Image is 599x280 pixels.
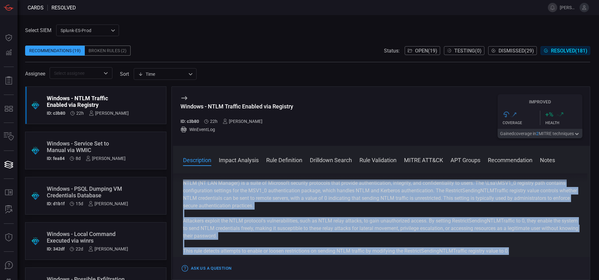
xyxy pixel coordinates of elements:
div: Windows - PSQL Dumping VM Credentials Database [47,185,128,199]
span: Open ( 19 ) [415,48,437,54]
div: [PERSON_NAME] [86,156,126,161]
button: Detections [1,45,16,60]
p: Splunk-ES-Prod [61,27,109,34]
label: sort [120,71,129,77]
h5: Improved [498,99,582,104]
h3: + % [545,111,553,118]
span: Testing ( 0 ) [454,48,482,54]
p: Attackers exploit the NTLM protocol's vulnerabilities, such as NTLM relay attacks, to gain unauth... [183,217,580,240]
button: MITRE ATT&CK [404,156,443,163]
div: Windows - Local Command Executed via winrs [47,231,128,244]
span: Dismissed ( 29 ) [499,48,534,54]
span: Sep 28, 2025 9:55 AM [76,156,81,161]
h5: ID: d1b1f [47,201,65,206]
p: NTLM (NT LAN Manager) is a suite of Microsoft security protocols that provide authentication, int... [183,179,580,210]
div: Broken Rules (2) [85,46,131,56]
button: Cards [1,157,16,172]
button: Dismissed(29) [488,46,537,55]
button: Gainedcoverage in2MITRE techniques [498,129,582,138]
button: Ask Us a Question [181,264,233,273]
button: Description [183,156,211,163]
button: Rule Validation [359,156,397,163]
button: MITRE - Detection Posture [1,101,16,116]
button: Resolved(181) [541,46,590,55]
h5: ID: c3b80 [181,119,199,124]
button: Drilldown Search [310,156,352,163]
button: Dashboard [1,30,16,45]
h5: ID: fea84 [47,156,65,161]
button: Rule Catalog [1,185,16,200]
span: Oct 05, 2025 12:55 PM [210,119,218,124]
button: APT Groups [451,156,480,163]
button: Inventory [1,129,16,144]
div: Health [545,121,583,125]
button: Ask Us A Question [1,258,16,273]
div: [PERSON_NAME] [88,246,128,251]
button: Threat Intelligence [1,230,16,245]
div: Recommendations (19) [25,46,85,56]
span: [PERSON_NAME].[PERSON_NAME] [560,5,577,10]
div: Time [138,71,186,77]
button: Notes [540,156,555,163]
div: [PERSON_NAME] [88,201,128,206]
button: Recommendation [488,156,532,163]
div: [PERSON_NAME] [223,119,262,124]
button: Open [101,69,110,78]
button: Reports [1,73,16,88]
div: Windows - Service Set to Manual via WMIC [47,140,126,153]
p: This rule detects attempts to enable or loosen restrictions on sending NTLM traffic by modifying ... [183,247,580,255]
span: Sep 21, 2025 11:14 AM [76,201,83,206]
span: Assignee [25,71,45,77]
span: Cards [28,5,44,11]
button: Rule Definition [266,156,302,163]
div: WinEventLog [181,126,293,133]
span: Resolved ( 181 ) [551,48,587,54]
input: Select assignee [51,69,100,77]
div: Windows - NTLM Traffic Enabled via Registry [181,103,293,110]
button: Impact Analysis [219,156,259,163]
h5: ID: c3b80 [47,111,65,116]
span: Status: [384,48,400,54]
span: Sep 14, 2025 10:49 AM [76,246,83,251]
div: Coverage [503,121,540,125]
button: Testing(0) [444,46,484,55]
span: 2 [536,131,539,136]
div: [PERSON_NAME] [89,111,129,116]
div: Windows - NTLM Traffic Enabled via Registry [47,95,129,108]
h5: ID: 342df [47,246,65,251]
label: Select SIEM [25,27,51,33]
span: resolved [51,5,76,11]
button: ALERT ANALYSIS [1,202,16,217]
span: Oct 05, 2025 12:55 PM [76,111,84,116]
button: Open(19) [405,46,440,55]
